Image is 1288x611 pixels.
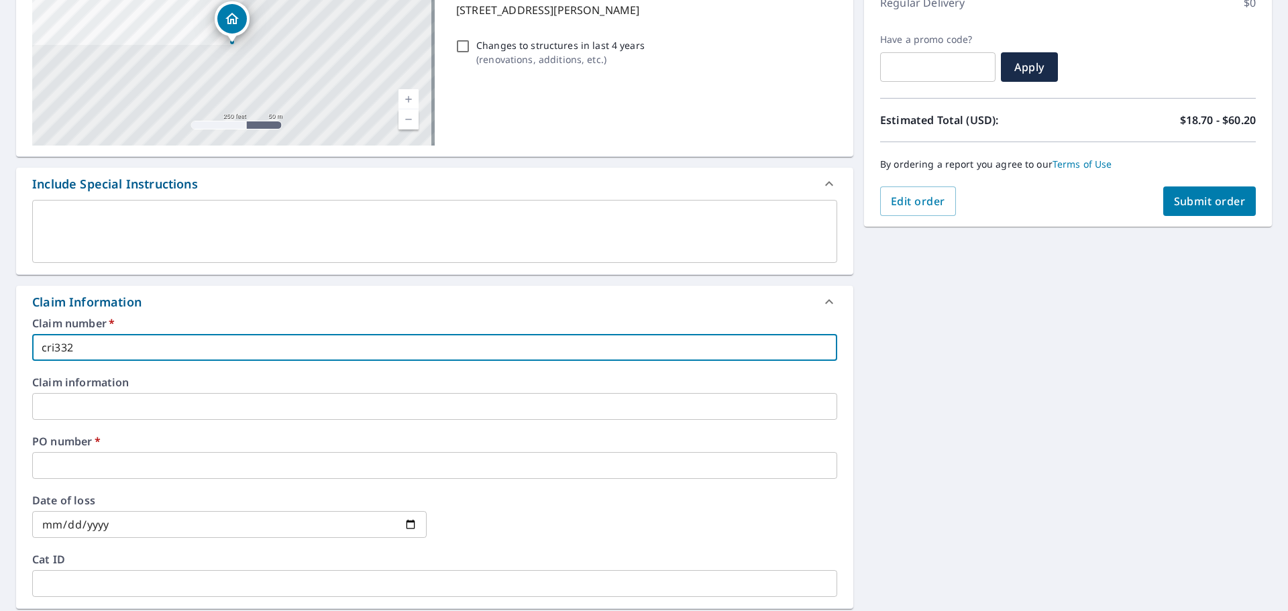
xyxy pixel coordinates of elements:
div: Include Special Instructions [16,168,853,200]
a: Current Level 17, Zoom In [398,89,419,109]
span: Edit order [891,194,945,209]
button: Edit order [880,186,956,216]
label: Have a promo code? [880,34,996,46]
p: By ordering a report you agree to our [880,158,1256,170]
button: Apply [1001,52,1058,82]
span: Submit order [1174,194,1246,209]
p: Estimated Total (USD): [880,112,1068,128]
label: Date of loss [32,495,427,506]
p: [STREET_ADDRESS][PERSON_NAME] [456,2,832,18]
div: Claim Information [32,293,142,311]
div: Claim Information [16,286,853,318]
button: Submit order [1163,186,1256,216]
p: ( renovations, additions, etc. ) [476,52,645,66]
p: $18.70 - $60.20 [1180,112,1256,128]
label: Claim number [32,318,837,329]
a: Terms of Use [1053,158,1112,170]
label: Claim information [32,377,837,388]
p: Changes to structures in last 4 years [476,38,645,52]
label: Cat ID [32,554,837,565]
a: Current Level 17, Zoom Out [398,109,419,129]
div: Include Special Instructions [32,175,198,193]
span: Apply [1012,60,1047,74]
div: Dropped pin, building 1, Residential property, 719 Webster St San Francisco, CA 94117 [215,1,250,43]
label: PO number [32,436,837,447]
